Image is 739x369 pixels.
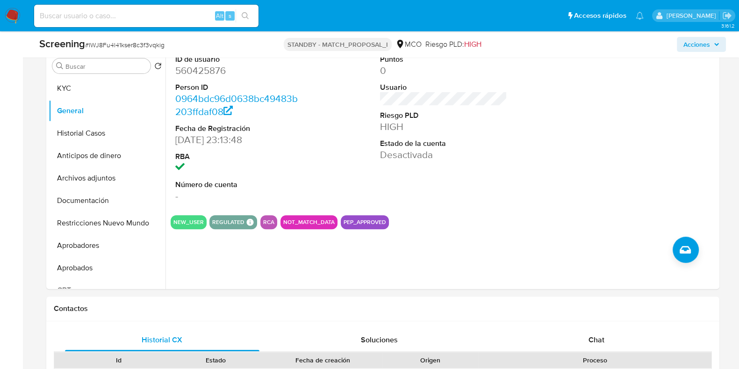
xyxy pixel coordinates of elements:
[56,62,64,70] button: Buscar
[49,212,165,234] button: Restricciones Nuevo Mundo
[175,133,302,146] dd: [DATE] 23:13:48
[49,234,165,257] button: Aprobadores
[380,64,507,77] dd: 0
[49,145,165,167] button: Anticipos de dinero
[380,54,507,65] dt: Puntos
[65,62,147,71] input: Buscar
[175,189,302,203] dd: -
[271,355,375,365] div: Fecha de creación
[49,122,165,145] button: Historial Casos
[574,11,626,21] span: Accesos rápidos
[175,54,302,65] dt: ID de usuario
[49,77,165,100] button: KYC
[666,11,719,20] p: marcela.perdomo@mercadolibre.com.co
[175,180,302,190] dt: Número de cuenta
[485,355,705,365] div: Proceso
[588,334,604,345] span: Chat
[216,11,223,20] span: Alt
[636,12,644,20] a: Notificaciones
[77,355,161,365] div: Id
[175,92,298,118] a: 0964bdc96d0638bc49483b203ffdaf08
[174,355,258,365] div: Estado
[380,82,507,93] dt: Usuario
[34,10,258,22] input: Buscar usuario o caso...
[154,62,162,72] button: Volver al orden por defecto
[49,167,165,189] button: Archivos adjuntos
[722,11,732,21] a: Salir
[380,110,507,121] dt: Riesgo PLD
[361,334,398,345] span: Soluciones
[49,279,165,302] button: CBT
[380,120,507,133] dd: HIGH
[49,257,165,279] button: Aprobados
[464,39,481,50] span: HIGH
[54,304,712,313] h1: Contactos
[229,11,231,20] span: s
[388,355,472,365] div: Origen
[380,148,507,161] dd: Desactivada
[683,37,710,52] span: Acciones
[175,152,302,162] dt: RBA
[395,39,422,50] div: MCO
[425,39,481,50] span: Riesgo PLD:
[85,40,165,50] span: # IWJ8Fu4l41kser8c3f3vqkig
[236,9,255,22] button: search-icon
[677,37,726,52] button: Acciones
[284,38,392,51] p: STANDBY - MATCH_PROPOSAL_I
[49,189,165,212] button: Documentación
[175,64,302,77] dd: 560425876
[721,22,734,29] span: 3.161.2
[175,82,302,93] dt: Person ID
[175,123,302,134] dt: Fecha de Registración
[142,334,182,345] span: Historial CX
[49,100,165,122] button: General
[380,138,507,149] dt: Estado de la cuenta
[39,36,85,51] b: Screening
